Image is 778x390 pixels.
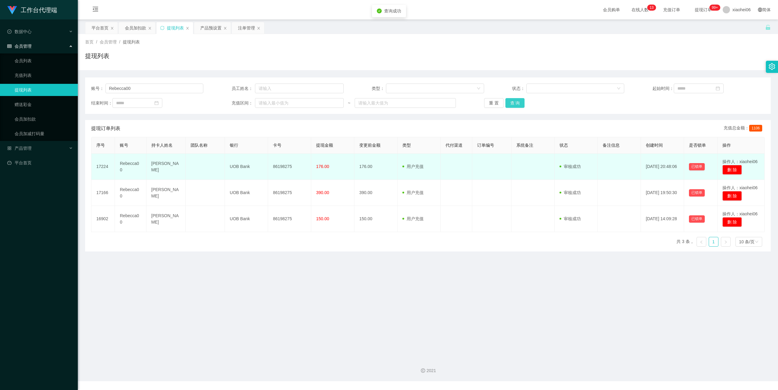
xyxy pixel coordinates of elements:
span: 提现列表 [123,39,140,44]
span: 系统备注 [516,143,533,148]
span: 会员管理 [100,39,117,44]
span: 员工姓名： [232,85,255,92]
i: 图标: close [186,26,189,30]
div: 2021 [83,368,773,374]
sup: 978 [709,5,720,11]
span: 用户充值 [402,216,424,221]
span: 是否锁单 [689,143,706,148]
td: Rebecca00 [115,154,146,180]
td: 17224 [91,154,115,180]
div: 会员加扣款 [125,22,146,34]
td: 86198275 [268,180,311,206]
td: UOB Bank [225,180,268,206]
span: 状态： [512,85,526,92]
i: 图标: unlock [765,25,771,30]
i: 图标: down [755,240,759,244]
span: 订单编号 [477,143,494,148]
span: 创建时间 [646,143,663,148]
span: 150.00 [316,216,329,221]
i: 图标: calendar [716,86,720,91]
i: 图标: down [617,87,621,91]
i: 图标: close [223,26,227,30]
input: 请输入 [105,84,204,93]
span: 审核成功 [559,190,581,195]
span: 类型 [402,143,411,148]
span: 提现金额 [316,143,333,148]
span: 用户充值 [402,190,424,195]
i: 图标: close [148,26,152,30]
span: 状态 [559,143,568,148]
span: 团队名称 [191,143,208,148]
i: 图标: close [110,26,114,30]
td: [DATE] 19:50:30 [641,180,684,206]
span: 产品管理 [7,146,32,151]
span: 操作人：xiaohei06 [722,159,758,164]
div: 提现列表 [167,22,184,34]
sup: 13 [647,5,656,11]
td: [DATE] 20:48:06 [641,154,684,180]
td: Rebecca00 [115,180,146,206]
li: 上一页 [697,237,706,247]
span: 390.00 [316,190,329,195]
span: 变更前金额 [359,143,380,148]
td: UOB Bank [225,154,268,180]
td: 17166 [91,180,115,206]
span: 代付渠道 [446,143,463,148]
td: UOB Bank [225,206,268,232]
td: [PERSON_NAME] [146,206,186,232]
a: 充值列表 [15,69,73,81]
input: 请输入 [255,84,344,93]
span: 起始时间： [652,85,674,92]
span: / [119,39,120,44]
i: 图标: close [257,26,260,30]
button: 删 除 [722,191,742,201]
h1: 工作台代理端 [21,0,57,20]
button: 删 除 [722,165,742,175]
i: 图标: right [724,240,728,244]
span: / [96,39,97,44]
p: 1 [649,5,652,11]
span: 审核成功 [559,164,581,169]
span: ~ [344,100,355,106]
input: 请输入最小值为 [255,98,344,108]
i: icon: check-circle [377,9,382,13]
li: 下一页 [721,237,731,247]
td: [PERSON_NAME] [146,180,186,206]
i: 图标: calendar [154,101,159,105]
td: 86198275 [268,206,311,232]
a: 1 [709,237,718,246]
a: 提现列表 [15,84,73,96]
span: 数据中心 [7,29,32,34]
span: 审核成功 [559,216,581,221]
span: 类型： [372,85,386,92]
span: 操作 [722,143,731,148]
span: 提现订单 [692,8,715,12]
i: 图标: left [700,240,703,244]
button: 已锁单 [689,189,705,197]
span: 序号 [96,143,105,148]
i: 图标: check-circle-o [7,29,12,34]
button: 已锁单 [689,215,705,223]
div: 10 条/页 [739,237,755,246]
div: 注单管理 [238,22,255,34]
span: 卡号 [273,143,281,148]
li: 1 [709,237,718,247]
div: 充值总金额： [724,125,765,132]
td: 86198275 [268,154,311,180]
span: 首页 [85,39,94,44]
a: 会员加减打码量 [15,128,73,140]
td: [DATE] 14:09:28 [641,206,684,232]
td: 16902 [91,206,115,232]
a: 图标: dashboard平台首页 [7,157,73,169]
a: 工作台代理端 [7,7,57,12]
span: 提现订单列表 [91,125,120,132]
span: 结束时间： [91,100,112,106]
a: 会员列表 [15,55,73,67]
td: 390.00 [354,180,398,206]
div: 平台首页 [91,22,108,34]
input: 请输入最大值为 [355,98,456,108]
span: 充值区间： [232,100,255,106]
span: 在线人数 [628,8,652,12]
a: 会员加扣款 [15,113,73,125]
span: 账号 [120,143,128,148]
